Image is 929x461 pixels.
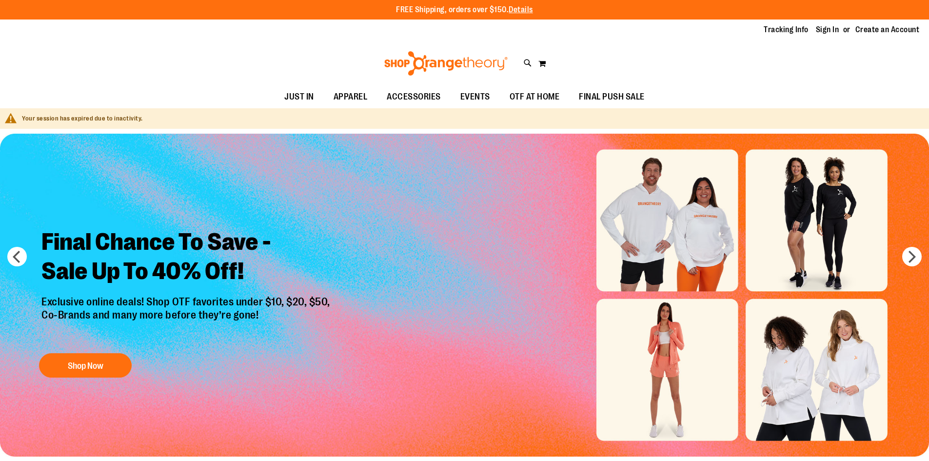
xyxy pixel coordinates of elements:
[275,86,324,108] a: JUST IN
[579,86,645,108] span: FINAL PUSH SALE
[34,296,340,343] p: Exclusive online deals! Shop OTF favorites under $10, $20, $50, Co-Brands and many more before th...
[764,24,809,35] a: Tracking Info
[377,86,451,108] a: ACCESSORIES
[34,220,340,296] h2: Final Chance To Save - Sale Up To 40% Off!
[387,86,441,108] span: ACCESSORIES
[451,86,500,108] a: EVENTS
[510,86,560,108] span: OTF AT HOME
[816,24,839,35] a: Sign In
[902,247,922,266] button: next
[7,247,27,266] button: prev
[324,86,377,108] a: APPAREL
[569,86,654,108] a: FINAL PUSH SALE
[460,86,490,108] span: EVENTS
[284,86,314,108] span: JUST IN
[855,24,920,35] a: Create an Account
[383,51,509,76] img: Shop Orangetheory
[509,5,533,14] a: Details
[500,86,570,108] a: OTF AT HOME
[39,353,132,378] button: Shop Now
[34,220,340,382] a: Final Chance To Save -Sale Up To 40% Off! Exclusive online deals! Shop OTF favorites under $10, $...
[396,4,533,16] p: FREE Shipping, orders over $150.
[22,114,919,123] div: Your session has expired due to inactivity.
[334,86,368,108] span: APPAREL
